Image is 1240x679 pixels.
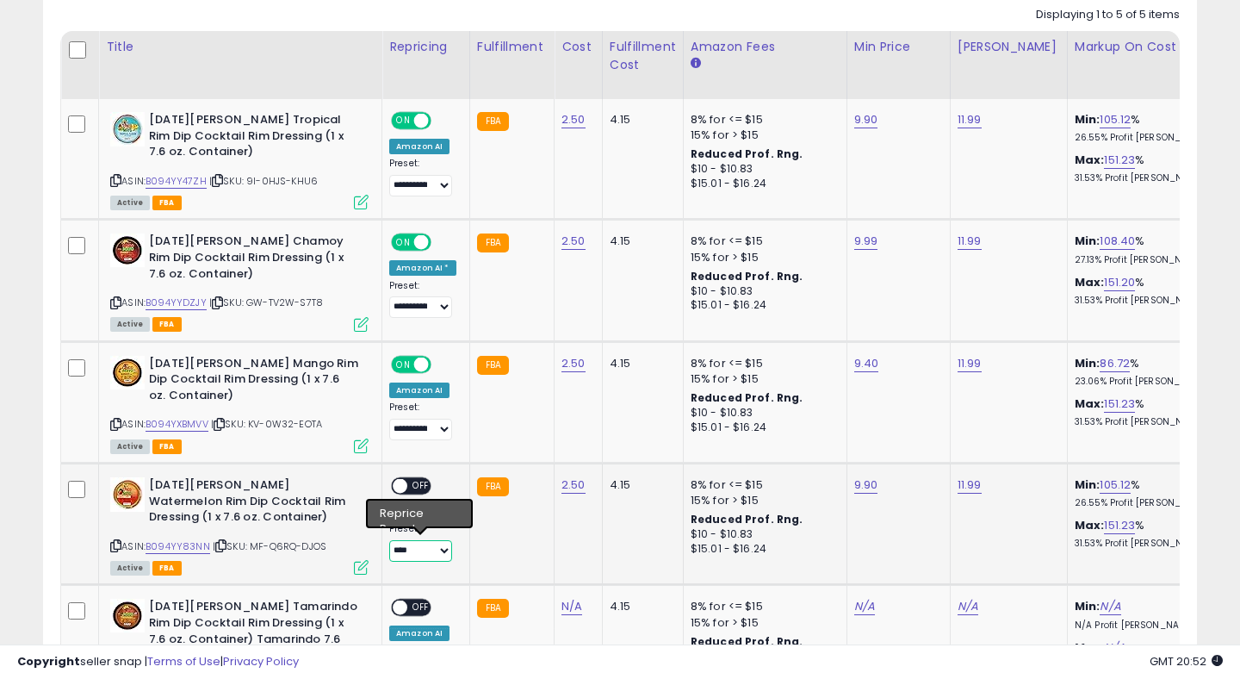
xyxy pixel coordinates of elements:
[1075,233,1100,249] b: Min:
[1150,653,1223,670] span: 2025-10-10 20:52 GMT
[110,477,369,573] div: ASIN:
[1075,396,1218,428] div: %
[691,356,834,371] div: 8% for <= $15
[477,38,547,56] div: Fulfillment
[389,383,449,398] div: Amazon AI
[389,523,456,562] div: Preset:
[1075,598,1100,614] b: Min:
[1075,295,1218,307] p: 31.53% Profit [PERSON_NAME]
[1075,275,1218,307] div: %
[1075,234,1218,265] div: %
[17,653,80,670] strong: Copyright
[691,128,834,143] div: 15% for > $15
[561,355,586,372] a: 2.50
[110,599,145,632] img: 51UpZq1w+UL._SL40_.jpg
[854,233,878,250] a: 9.99
[1075,254,1218,266] p: 27.13% Profit [PERSON_NAME]
[1075,356,1218,388] div: %
[429,235,456,250] span: OFF
[146,539,210,554] a: B094YY83NN
[691,162,834,177] div: $10 - $10.83
[561,477,586,494] a: 2.50
[1036,7,1180,23] div: Displaying 1 to 5 of 5 items
[691,250,834,265] div: 15% for > $15
[209,296,323,309] span: | SKU: GW-TV2W-S7T8
[958,233,982,250] a: 11.99
[691,527,834,542] div: $10 - $10.83
[1075,497,1218,509] p: 26.55% Profit [PERSON_NAME]
[407,479,435,494] span: OFF
[1100,355,1130,372] a: 86.72
[17,654,299,670] div: seller snap | |
[477,234,509,252] small: FBA
[1075,396,1105,412] b: Max:
[691,371,834,387] div: 15% for > $15
[407,601,435,615] span: OFF
[1075,112,1218,144] div: %
[389,402,456,440] div: Preset:
[1075,274,1105,290] b: Max:
[389,260,456,276] div: Amazon AI *
[691,493,834,508] div: 15% for > $15
[958,477,982,494] a: 11.99
[1075,477,1100,493] b: Min:
[691,269,803,283] b: Reduced Prof. Rng.
[110,561,150,576] span: All listings currently available for purchase on Amazon
[110,234,369,329] div: ASIN:
[1104,517,1135,534] a: 151.23
[1075,38,1224,56] div: Markup on Cost
[610,356,670,371] div: 4.15
[561,598,582,615] a: N/A
[691,615,834,631] div: 15% for > $15
[389,38,462,56] div: Repricing
[1100,598,1120,615] a: N/A
[854,111,878,128] a: 9.90
[691,512,803,526] b: Reduced Prof. Rng.
[854,38,943,56] div: Min Price
[1075,111,1100,128] b: Min:
[389,280,456,319] div: Preset:
[389,139,449,154] div: Amazon AI
[146,174,207,189] a: B094YY47ZH
[691,56,701,72] small: Amazon Fees.
[691,477,834,493] div: 8% for <= $15
[561,233,586,250] a: 2.50
[1075,152,1105,168] b: Max:
[691,542,834,557] div: $15.01 - $16.24
[152,196,182,210] span: FBA
[691,234,834,249] div: 8% for <= $15
[1075,153,1218,184] div: %
[477,599,509,618] small: FBA
[1104,152,1135,169] a: 151.23
[146,296,207,310] a: B094YYDZJY
[209,174,318,188] span: | SKU: 9I-0HJS-KHU6
[854,598,875,615] a: N/A
[1104,274,1135,291] a: 151.20
[1100,477,1131,494] a: 105.12
[561,38,595,56] div: Cost
[1104,396,1135,413] a: 151.23
[691,390,803,405] b: Reduced Prof. Rng.
[477,112,509,131] small: FBA
[958,355,982,372] a: 11.99
[691,420,834,435] div: $15.01 - $16.24
[1075,477,1218,509] div: %
[110,356,145,389] img: 51SnDCIia+L._SL40_.jpg
[854,355,879,372] a: 9.40
[958,38,1060,56] div: [PERSON_NAME]
[610,477,670,493] div: 4.15
[691,406,834,420] div: $10 - $10.83
[691,177,834,191] div: $15.01 - $16.24
[1075,517,1105,533] b: Max:
[1075,620,1218,632] p: N/A Profit [PERSON_NAME]
[110,112,369,208] div: ASIN:
[147,653,220,670] a: Terms of Use
[610,234,670,249] div: 4.15
[1075,416,1218,428] p: 31.53% Profit [PERSON_NAME]
[110,196,150,210] span: All listings currently available for purchase on Amazon
[958,598,978,615] a: N/A
[561,111,586,128] a: 2.50
[691,284,834,299] div: $10 - $10.83
[110,112,145,146] img: 51yL17CTgTS._SL40_.jpg
[110,234,145,267] img: 51VmZXa4cSL._SL40_.jpg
